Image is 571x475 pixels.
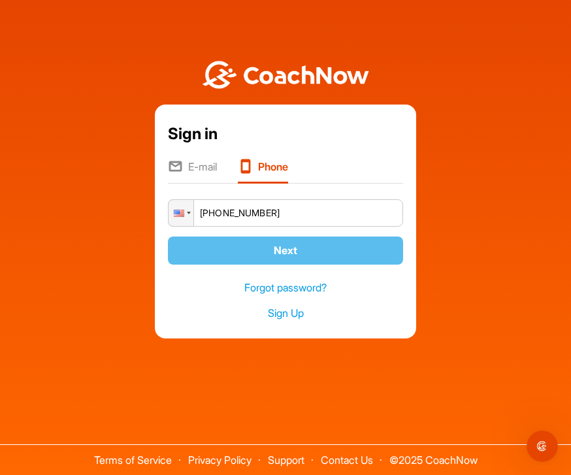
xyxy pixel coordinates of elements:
[169,200,193,226] div: United States: + 1
[168,306,403,321] a: Sign Up
[188,453,252,467] a: Privacy Policy
[168,199,403,227] input: 1 (702) 123-4567
[383,445,484,465] span: © 2025 CoachNow
[268,453,304,467] a: Support
[201,61,370,89] img: BwLJSsUCoWCh5upNqxVrqldRgqLPVwmV24tXu5FoVAoFEpwwqQ3VIfuoInZCoVCoTD4vwADAC3ZFMkVEQFDAAAAAElFTkSuQmCC
[168,237,403,265] button: Next
[168,159,217,184] li: E-mail
[168,280,403,295] a: Forgot password?
[527,431,558,462] iframe: Intercom live chat
[238,159,288,184] li: Phone
[94,453,172,467] a: Terms of Service
[321,453,373,467] a: Contact Us
[168,122,403,146] div: Sign in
